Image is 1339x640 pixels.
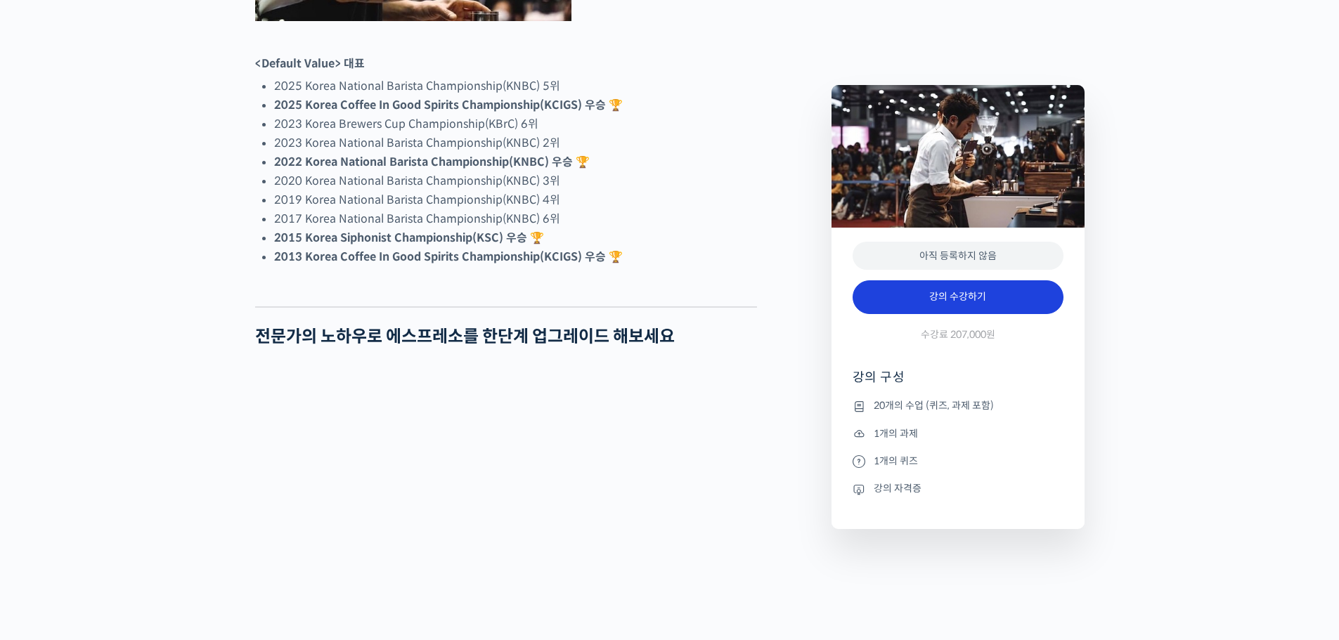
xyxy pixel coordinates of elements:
[44,466,53,478] span: 홈
[921,328,995,341] span: 수강료 207,000원
[274,98,623,112] strong: 2025 Korea Coffee In Good Spirits Championship(KCIGS) 우승 🏆
[274,115,757,133] li: 2023 Korea Brewers Cup Championship(KBrC) 6위
[274,230,544,245] strong: 2015 Korea Siphonist Championship(KSC) 우승 🏆
[853,398,1063,414] li: 20개의 수업 (퀴즈, 과제 포함)
[853,369,1063,397] h4: 강의 구성
[255,56,365,71] strong: <Default Value> 대표
[274,209,757,228] li: 2017 Korea National Barista Championship(KNBC) 6위
[255,326,675,347] strong: 전문가의 노하우로 에스프레소를 한단계 업그레이드 해보세요
[853,242,1063,270] div: 아직 등록하지 않음
[853,452,1063,469] li: 1개의 퀴즈
[129,467,145,478] span: 대화
[274,155,590,169] strong: 2022 Korea National Barista Championship(KNBC) 우승 🏆
[217,466,234,478] span: 설정
[853,280,1063,314] a: 강의 수강하기
[93,445,181,481] a: 대화
[274,249,623,264] strong: 2013 Korea Coffee In Good Spirits Championship(KCIGS) 우승 🏆
[4,445,93,481] a: 홈
[274,77,757,96] li: 2025 Korea National Barista Championship(KNBC) 5위
[181,445,270,481] a: 설정
[274,171,757,190] li: 2020 Korea National Barista Championship(KNBC) 3위
[274,190,757,209] li: 2019 Korea National Barista Championship(KNBC) 4위
[853,481,1063,497] li: 강의 자격증
[274,133,757,152] li: 2023 Korea National Barista Championship(KNBC) 2위
[853,425,1063,442] li: 1개의 과제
